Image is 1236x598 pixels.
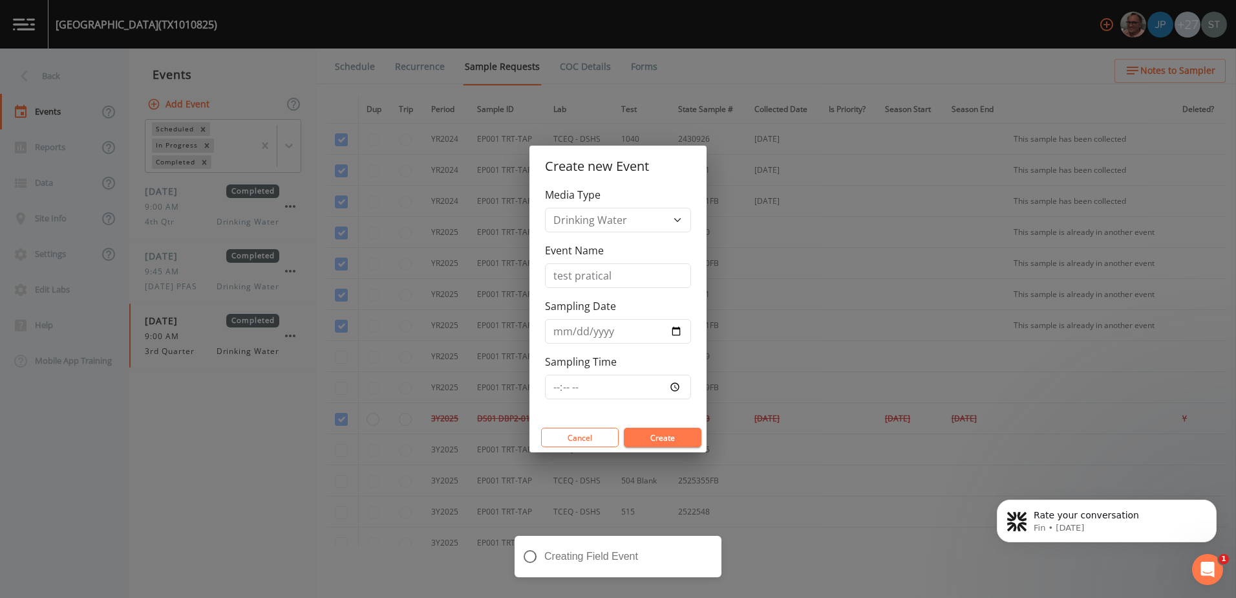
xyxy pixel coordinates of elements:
[545,243,604,258] label: Event Name
[1219,554,1229,564] span: 1
[977,472,1236,563] iframe: Intercom notifications message
[545,354,617,370] label: Sampling Time
[529,146,707,187] h2: Create new Event
[624,428,701,447] button: Create
[515,536,721,577] div: Creating Field Event
[1192,554,1223,585] iframe: Intercom live chat
[545,298,616,314] label: Sampling Date
[545,187,601,203] label: Media Type
[541,428,619,447] button: Cancel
